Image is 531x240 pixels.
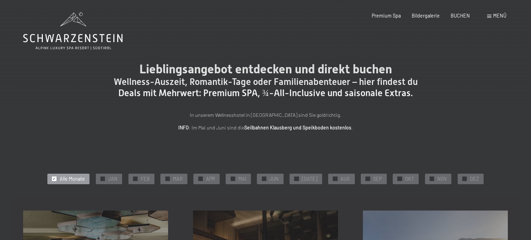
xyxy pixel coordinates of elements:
span: ✓ [334,177,337,181]
span: ✓ [134,177,137,181]
span: APR [206,175,215,182]
span: ✓ [263,177,265,181]
span: JAN [108,175,118,182]
span: MAR [173,175,183,182]
p: : Im Mai und Juni sind die . [111,124,420,132]
a: Premium Spa [372,13,401,19]
span: AUG [340,175,350,182]
a: Bildergalerie [412,13,440,19]
span: Alle Monate [60,175,85,182]
span: ✓ [295,177,298,181]
span: ✓ [366,177,369,181]
span: ✓ [101,177,104,181]
span: SEP [373,175,382,182]
span: JUN [269,175,279,182]
span: ✓ [431,177,433,181]
strong: INFO [178,125,189,131]
span: ✓ [166,177,169,181]
span: FEB [141,175,150,182]
span: MAI [238,175,246,182]
span: OKT [405,175,414,182]
span: NOV [437,175,447,182]
span: Lieblingsangebot entdecken und direkt buchen [139,62,392,76]
strong: Seilbahnen Klausberg und Speikboden kostenlos [244,125,351,131]
span: DEZ [470,175,479,182]
span: ✓ [199,177,202,181]
span: Wellness-Auszeit, Romantik-Tage oder Familienabenteuer – hier findest du Deals mit Mehrwert: Prem... [114,76,418,98]
a: BUCHEN [451,13,470,19]
p: In unserem Wellnesshotel in [GEOGRAPHIC_DATA] sind Sie goldrichtig. [111,111,420,119]
span: ✓ [53,177,55,181]
span: Menü [493,13,506,19]
span: ✓ [463,177,466,181]
span: ✓ [398,177,401,181]
span: ✓ [231,177,234,181]
span: [DATE] [302,175,317,182]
